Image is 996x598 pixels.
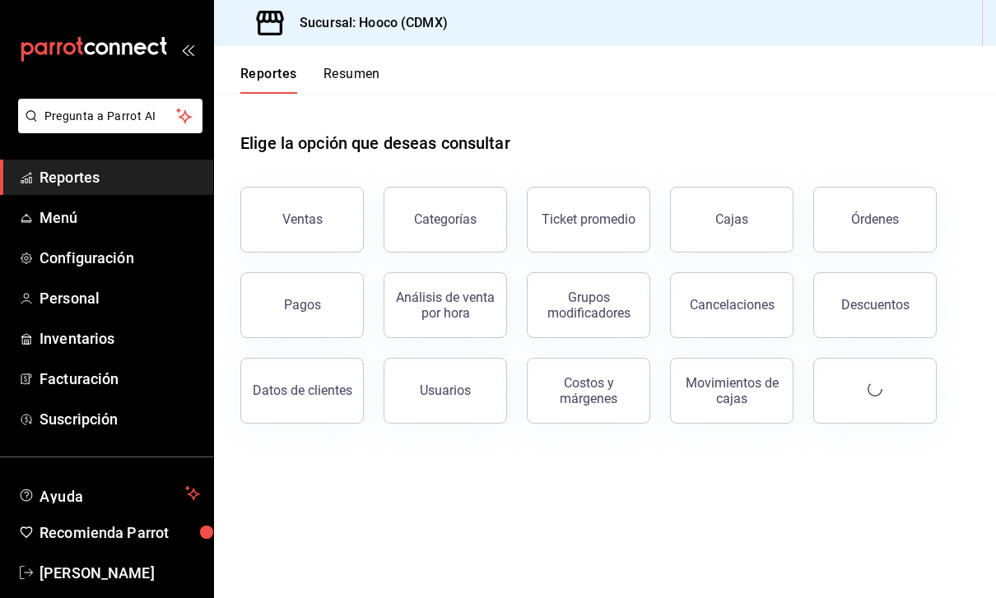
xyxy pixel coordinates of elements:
[40,522,200,544] span: Recomienda Parrot
[286,13,448,33] h3: Sucursal: Hooco (CDMX)
[240,131,510,155] h1: Elige la opción que deseas consultar
[40,368,200,390] span: Facturación
[851,211,899,227] div: Órdenes
[40,247,200,269] span: Configuración
[384,187,507,253] button: Categorías
[240,358,364,424] button: Datos de clientes
[841,297,910,313] div: Descuentos
[813,272,937,338] button: Descuentos
[681,375,783,406] div: Movimientos de cajas
[40,287,200,309] span: Personal
[40,206,200,229] span: Menú
[542,211,635,227] div: Ticket promedio
[284,297,321,313] div: Pagos
[690,297,775,313] div: Cancelaciones
[538,375,640,406] div: Costos y márgenes
[538,290,640,321] div: Grupos modificadores
[527,358,650,424] button: Costos y márgenes
[527,187,650,253] button: Ticket promedio
[240,272,364,338] button: Pagos
[40,408,200,430] span: Suscripción
[670,272,794,338] button: Cancelaciones
[715,211,748,227] div: Cajas
[323,66,380,94] button: Resumen
[40,327,200,350] span: Inventarios
[394,290,496,321] div: Análisis de venta por hora
[40,484,179,503] span: Ayuda
[420,382,471,398] div: Usuarios
[240,66,380,94] div: navigation tabs
[240,187,364,253] button: Ventas
[18,99,202,133] button: Pregunta a Parrot AI
[12,119,202,137] a: Pregunta a Parrot AI
[384,272,507,338] button: Análisis de venta por hora
[527,272,650,338] button: Grupos modificadores
[240,66,297,94] button: Reportes
[253,382,352,398] div: Datos de clientes
[670,187,794,253] button: Cajas
[181,43,194,56] button: open_drawer_menu
[384,358,507,424] button: Usuarios
[670,358,794,424] button: Movimientos de cajas
[40,166,200,188] span: Reportes
[44,108,177,125] span: Pregunta a Parrot AI
[813,187,937,253] button: Órdenes
[282,211,323,227] div: Ventas
[40,562,200,584] span: [PERSON_NAME]
[414,211,477,227] div: Categorías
